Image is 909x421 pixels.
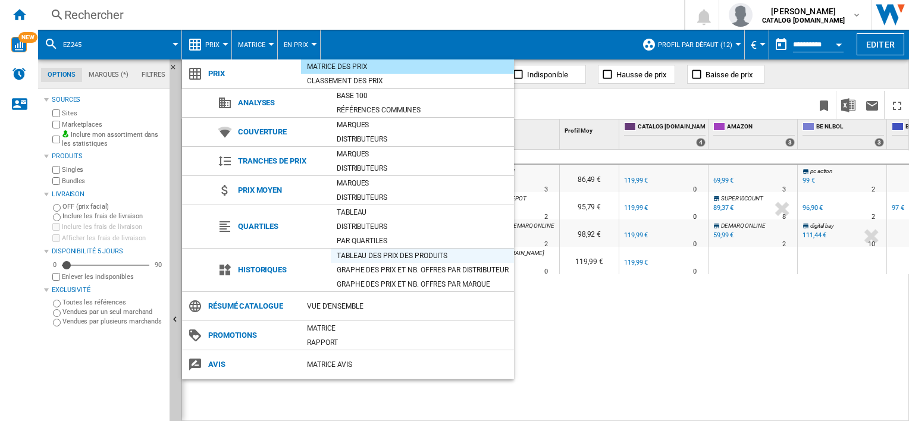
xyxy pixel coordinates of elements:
div: Distributeurs [331,191,514,203]
div: Marques [331,148,514,160]
span: Promotions [202,327,301,344]
span: Quartiles [232,218,331,235]
div: Tableau des prix des produits [331,250,514,262]
div: Matrice AVIS [301,359,514,370]
span: Prix moyen [232,182,331,199]
div: Marques [331,177,514,189]
div: Base 100 [331,90,514,102]
span: Tranches de prix [232,153,331,169]
div: Par quartiles [331,235,514,247]
span: Analyses [232,95,331,111]
div: Marques [331,119,514,131]
div: Distributeurs [331,162,514,174]
span: Prix [202,65,301,82]
div: Références communes [331,104,514,116]
div: Vue d'ensemble [301,300,514,312]
div: Matrice des prix [301,61,514,73]
div: Distributeurs [331,221,514,233]
div: Graphe des prix et nb. offres par distributeur [331,264,514,276]
div: Classement des prix [301,75,514,87]
div: Rapport [301,337,514,348]
div: Distributeurs [331,133,514,145]
div: Matrice [301,322,514,334]
div: Tableau [331,206,514,218]
div: Graphe des prix et nb. offres par marque [331,278,514,290]
span: Avis [202,356,301,373]
span: Couverture [232,124,331,140]
span: Historiques [232,262,331,278]
span: Résumé catalogue [202,298,301,315]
